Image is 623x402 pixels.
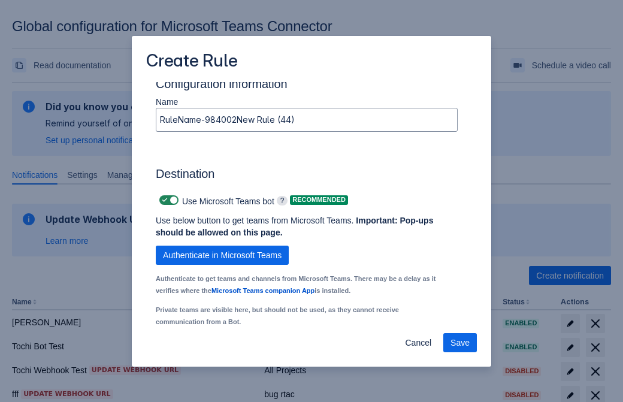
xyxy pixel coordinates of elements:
p: Name [156,96,458,108]
span: Cancel [405,333,431,352]
button: Cancel [398,333,438,352]
p: Use below button to get teams from Microsoft Teams. [156,214,438,238]
small: Private teams are visible here, but should not be used, as they cannot receive communication from... [156,306,399,325]
span: Recommended [290,197,348,203]
span: Authenticate in Microsoft Teams [163,246,282,265]
h3: Destination [156,167,458,186]
h3: Configuration information [156,77,467,96]
small: Authenticate to get teams and channels from Microsoft Teams. There may be a delay as it verifies ... [156,275,436,294]
div: Scrollable content [132,82,491,325]
span: Save [450,333,470,352]
button: Authenticate in Microsoft Teams [156,246,289,265]
span: ? [277,196,288,205]
button: Save [443,333,477,352]
h3: Create Rule [146,50,238,74]
input: Please enter the name of the rule here [156,109,457,131]
a: Microsoft Teams companion App [211,287,314,294]
div: Use Microsoft Teams bot [156,192,274,208]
